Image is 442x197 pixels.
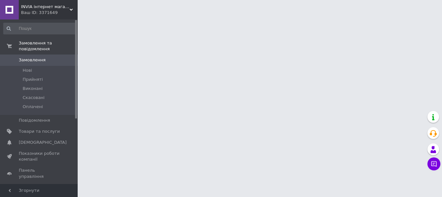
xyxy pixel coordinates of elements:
span: Замовлення [19,57,46,63]
span: Показники роботи компанії [19,151,60,162]
span: Виконані [23,86,43,92]
span: INVIA інтернет магазин [21,4,70,10]
button: Чат з покупцем [427,157,440,170]
span: Нові [23,68,32,73]
span: Оплачені [23,104,43,110]
span: Прийняті [23,77,43,82]
input: Пошук [3,23,76,34]
span: [DEMOGRAPHIC_DATA] [19,140,67,145]
span: Повідомлення [19,117,50,123]
div: Ваш ID: 3371649 [21,10,78,16]
span: Панель управління [19,167,60,179]
span: Товари та послуги [19,129,60,134]
span: Замовлення та повідомлення [19,40,78,52]
span: Скасовані [23,95,45,101]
